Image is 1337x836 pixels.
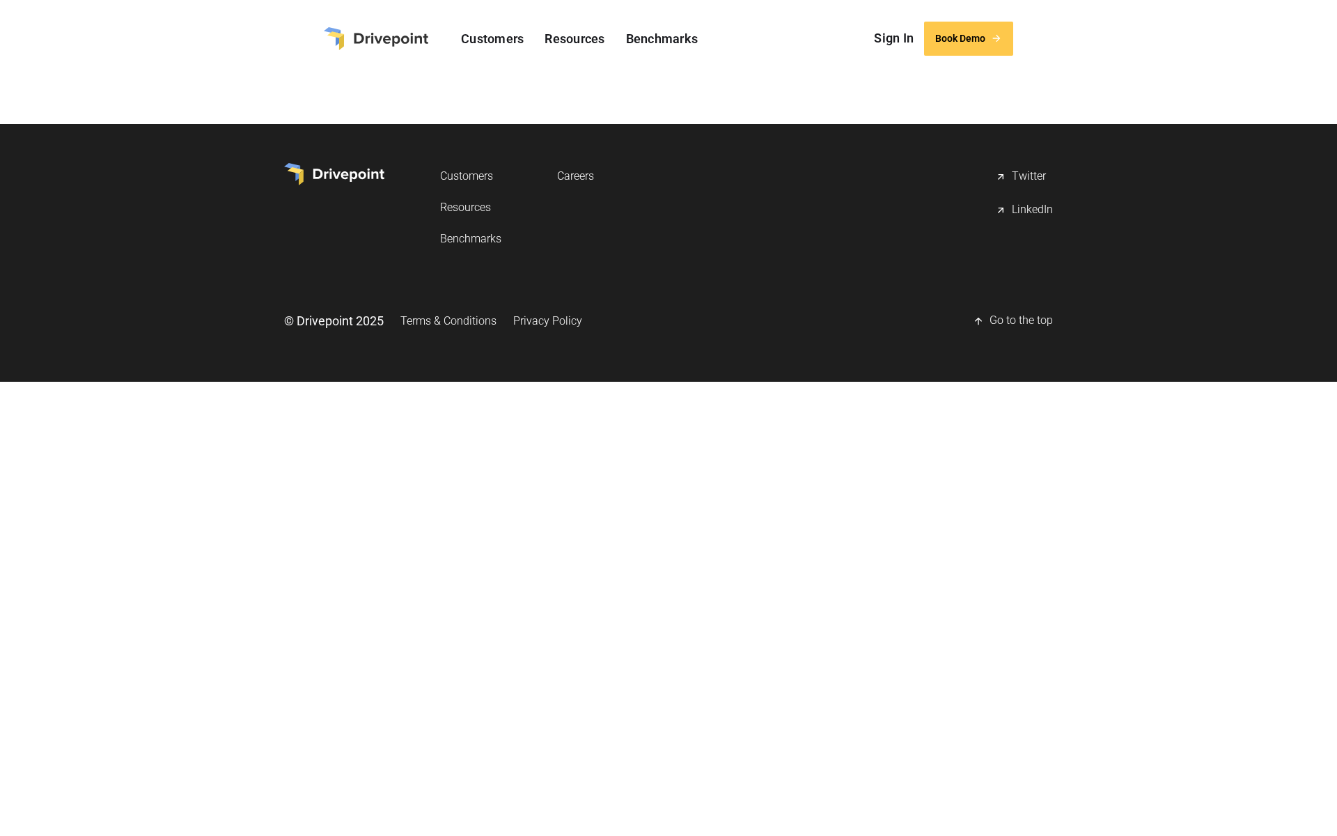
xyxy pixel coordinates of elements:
a: LinkedIn [995,196,1053,224]
a: Terms & Conditions [400,308,497,334]
a: Careers [557,163,594,189]
div: Go to the top [990,313,1053,330]
a: Customers [440,163,501,189]
div: LinkedIn [1012,202,1053,219]
div: Twitter [1012,169,1046,185]
a: Book Demo [924,22,1013,56]
a: Privacy Policy [513,308,582,334]
a: Go to the top [973,307,1053,335]
a: Customers [454,28,531,49]
a: Resources [440,194,501,220]
a: Twitter [995,163,1053,191]
a: home [324,27,428,50]
div: © Drivepoint 2025 [284,312,384,330]
a: Benchmarks [440,226,501,251]
div: Book Demo [935,33,985,45]
a: Benchmarks [619,28,705,49]
a: Resources [538,28,611,49]
a: Sign In [867,28,921,49]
